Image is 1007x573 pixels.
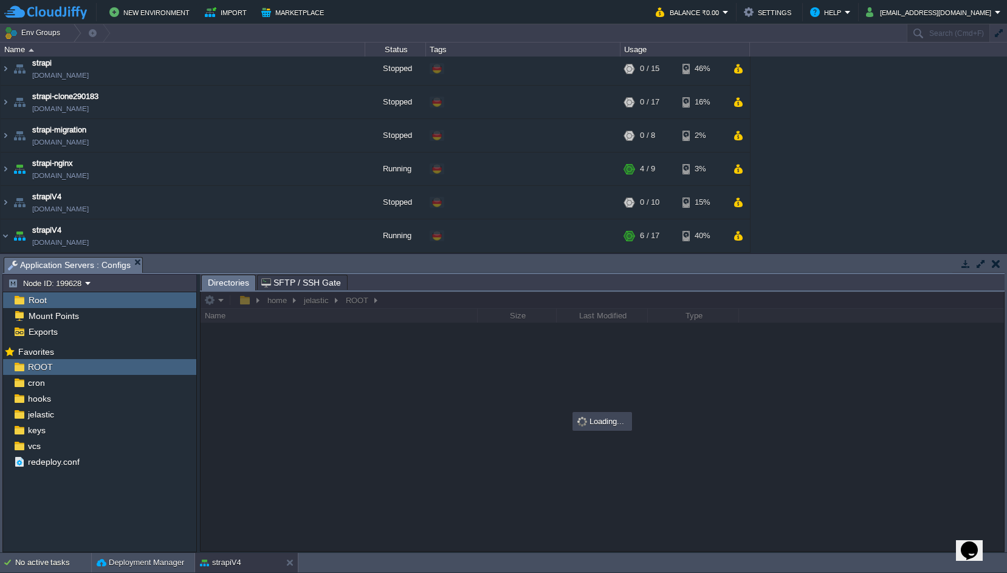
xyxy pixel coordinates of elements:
[26,362,55,372] a: ROOT
[640,186,659,219] div: 0 / 10
[365,219,426,252] div: Running
[32,69,89,81] a: [DOMAIN_NAME]
[32,157,73,170] a: strapi-nginx
[15,553,91,572] div: No active tasks
[640,86,659,118] div: 0 / 17
[32,124,86,136] a: strapi-migration
[26,295,49,306] a: Root
[1,119,10,152] img: AMDAwAAAACH5BAEAAAAALAAAAAABAAEAAAICRAEAOw==
[32,170,89,182] a: [DOMAIN_NAME]
[26,441,43,451] a: vcs
[682,186,722,219] div: 15%
[32,91,98,103] a: strapi-clone290183
[11,186,28,219] img: AMDAwAAAACH5BAEAAAAALAAAAAABAAEAAAICRAEAOw==
[640,52,659,85] div: 0 / 15
[26,409,56,420] a: jelastic
[682,86,722,118] div: 16%
[574,413,631,430] div: Loading...
[16,346,56,357] span: Favorites
[1,86,10,118] img: AMDAwAAAACH5BAEAAAAALAAAAAABAAEAAAICRAEAOw==
[365,86,426,118] div: Stopped
[26,311,81,321] a: Mount Points
[29,49,34,52] img: AMDAwAAAACH5BAEAAAAALAAAAAABAAEAAAICRAEAOw==
[16,347,56,357] a: Favorites
[32,224,61,236] a: strapiV4
[682,119,722,152] div: 2%
[1,153,10,185] img: AMDAwAAAACH5BAEAAAAALAAAAAABAAEAAAICRAEAOw==
[956,524,995,561] iframe: chat widget
[32,236,89,249] a: [DOMAIN_NAME]
[866,5,995,19] button: [EMAIL_ADDRESS][DOMAIN_NAME]
[200,557,241,569] button: strapiV4
[32,191,61,203] a: strapiV4
[26,326,60,337] a: Exports
[208,275,249,290] span: Directories
[26,377,47,388] a: cron
[261,5,328,19] button: Marketplace
[682,153,722,185] div: 3%
[32,57,52,69] a: strapi
[1,43,365,57] div: Name
[4,5,87,20] img: CloudJiffy
[640,153,655,185] div: 4 / 9
[1,219,10,252] img: AMDAwAAAACH5BAEAAAAALAAAAAABAAEAAAICRAEAOw==
[261,275,341,290] span: SFTP / SSH Gate
[744,5,795,19] button: Settings
[32,203,89,215] a: [DOMAIN_NAME]
[366,43,425,57] div: Status
[11,86,28,118] img: AMDAwAAAACH5BAEAAAAALAAAAAABAAEAAAICRAEAOw==
[32,136,89,148] a: [DOMAIN_NAME]
[32,103,89,115] a: [DOMAIN_NAME]
[26,456,81,467] a: redeploy.conf
[640,219,659,252] div: 6 / 17
[26,393,53,404] a: hooks
[26,425,47,436] a: keys
[4,24,64,41] button: Env Groups
[427,43,620,57] div: Tags
[97,557,184,569] button: Deployment Manager
[810,5,845,19] button: Help
[682,52,722,85] div: 46%
[11,119,28,152] img: AMDAwAAAACH5BAEAAAAALAAAAAABAAEAAAICRAEAOw==
[1,186,10,219] img: AMDAwAAAACH5BAEAAAAALAAAAAABAAEAAAICRAEAOw==
[640,119,655,152] div: 0 / 8
[109,5,193,19] button: New Environment
[365,119,426,152] div: Stopped
[11,153,28,185] img: AMDAwAAAACH5BAEAAAAALAAAAAABAAEAAAICRAEAOw==
[8,278,85,289] button: Node ID: 199628
[205,5,250,19] button: Import
[621,43,749,57] div: Usage
[365,153,426,185] div: Running
[11,52,28,85] img: AMDAwAAAACH5BAEAAAAALAAAAAABAAEAAAICRAEAOw==
[8,258,131,273] span: Application Servers : Configs
[365,186,426,219] div: Stopped
[1,52,10,85] img: AMDAwAAAACH5BAEAAAAALAAAAAABAAEAAAICRAEAOw==
[365,52,426,85] div: Stopped
[656,5,723,19] button: Balance ₹0.00
[682,219,722,252] div: 40%
[11,219,28,252] img: AMDAwAAAACH5BAEAAAAALAAAAAABAAEAAAICRAEAOw==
